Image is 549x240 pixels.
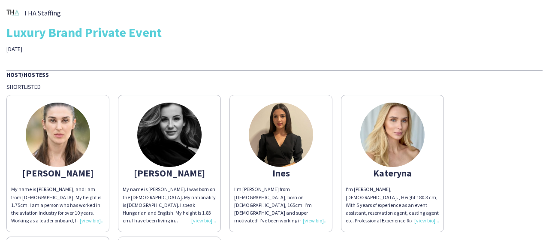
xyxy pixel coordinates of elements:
div: Shortlisted [6,83,543,91]
div: I’m [PERSON_NAME] from [DEMOGRAPHIC_DATA], born on [DEMOGRAPHIC_DATA], 165cm. I’m [DEMOGRAPHIC_DA... [234,185,328,225]
img: thumb-67dbbf4d779c2.jpeg [137,103,202,167]
div: Ines [234,169,328,177]
div: Host/Hostess [6,70,543,79]
img: thumb-67c98d805fc58.jpeg [360,103,425,167]
span: THA Staffing [24,9,61,17]
div: [DATE] [6,45,194,53]
div: I'm [PERSON_NAME], [DEMOGRAPHIC_DATA]. , Height 180.3 cm, With 5 years of experience as an event ... [346,185,439,225]
div: [PERSON_NAME] [123,169,216,177]
div: My name is [PERSON_NAME], and I am from [DEMOGRAPHIC_DATA]. My height is 1.75cm. I am a person wh... [11,185,105,225]
div: Luxury Brand Private Event [6,26,543,39]
img: thumb-dacbd120-76da-4382-b901-cfbe89ed0071.png [6,6,19,19]
img: thumb-66dc0e5ce1933.jpg [26,103,90,167]
div: My name is [PERSON_NAME]. I was born on the [DEMOGRAPHIC_DATA]. My nationality is [DEMOGRAPHIC_DA... [123,185,216,225]
div: Kateryna [346,169,439,177]
div: [PERSON_NAME] [11,169,105,177]
img: thumb-16696507296384d9299f0db.jpeg [249,103,313,167]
